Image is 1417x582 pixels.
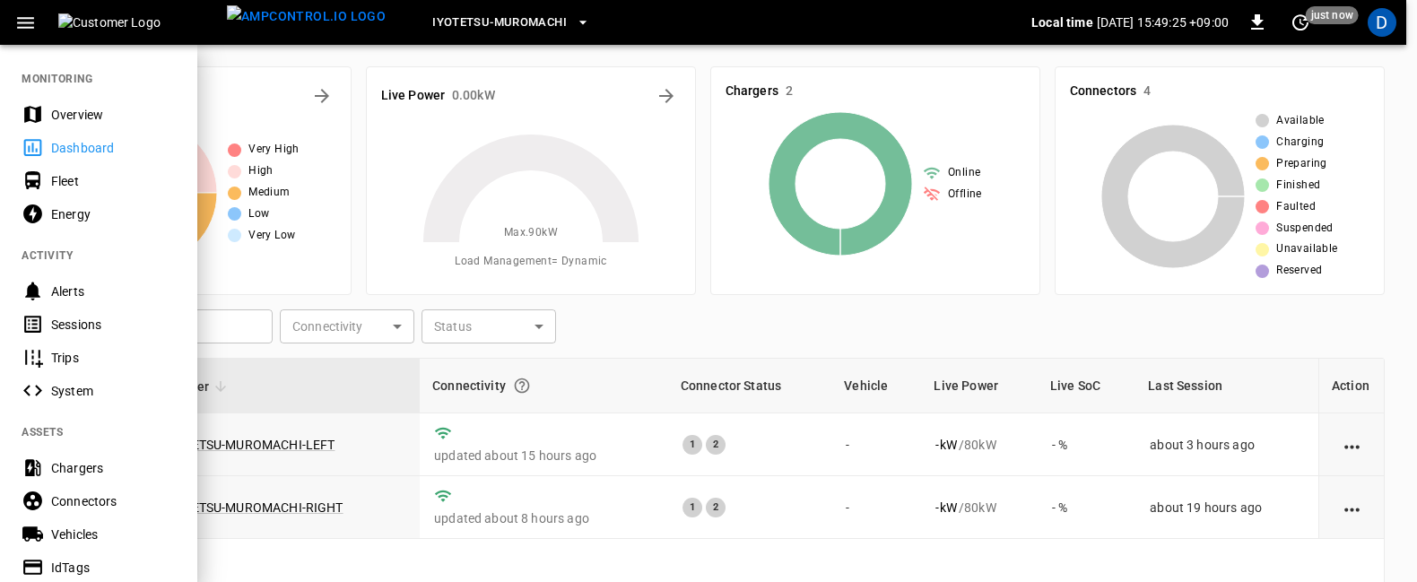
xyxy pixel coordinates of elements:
[51,106,176,124] div: Overview
[51,205,176,223] div: Energy
[1306,6,1359,24] span: just now
[1097,13,1229,31] p: [DATE] 15:49:25 +09:00
[51,282,176,300] div: Alerts
[227,5,386,28] img: ampcontrol.io logo
[58,13,220,31] img: Customer Logo
[1286,8,1315,37] button: set refresh interval
[51,559,176,577] div: IdTags
[51,382,176,400] div: System
[51,526,176,543] div: Vehicles
[51,349,176,367] div: Trips
[51,459,176,477] div: Chargers
[432,13,567,33] span: Iyotetsu-Muromachi
[51,172,176,190] div: Fleet
[1031,13,1093,31] p: Local time
[51,139,176,157] div: Dashboard
[51,316,176,334] div: Sessions
[1368,8,1396,37] div: profile-icon
[51,492,176,510] div: Connectors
